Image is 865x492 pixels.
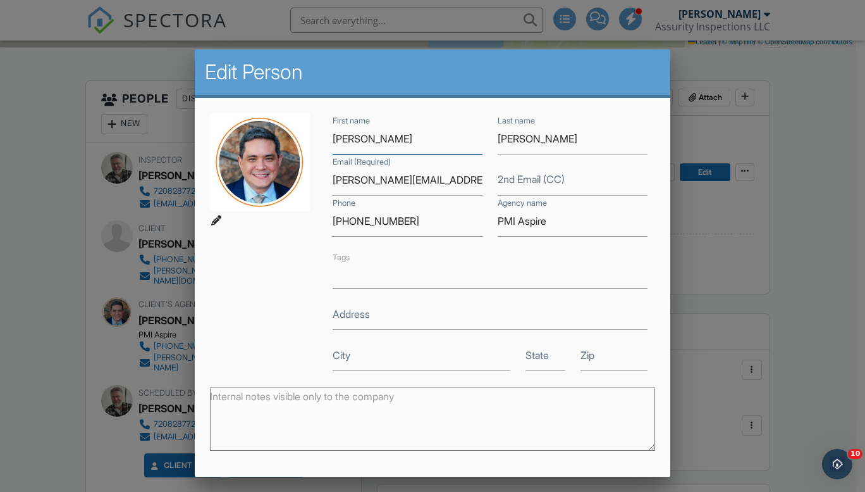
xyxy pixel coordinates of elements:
[498,172,565,186] label: 2nd Email (CC)
[822,449,852,479] iframe: Intercom live chat
[848,449,862,459] span: 10
[498,115,535,127] label: Last name
[333,307,370,321] label: Address
[205,60,660,85] h2: Edit Person
[333,253,350,262] label: Tags
[333,348,350,362] label: City
[525,348,549,362] label: State
[333,198,355,209] label: Phone
[498,198,547,209] label: Agency name
[580,348,594,362] label: Zip
[210,389,394,403] label: Internal notes visible only to the company
[210,113,310,211] img: data
[333,156,391,168] label: Email (Required)
[333,115,370,127] label: First name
